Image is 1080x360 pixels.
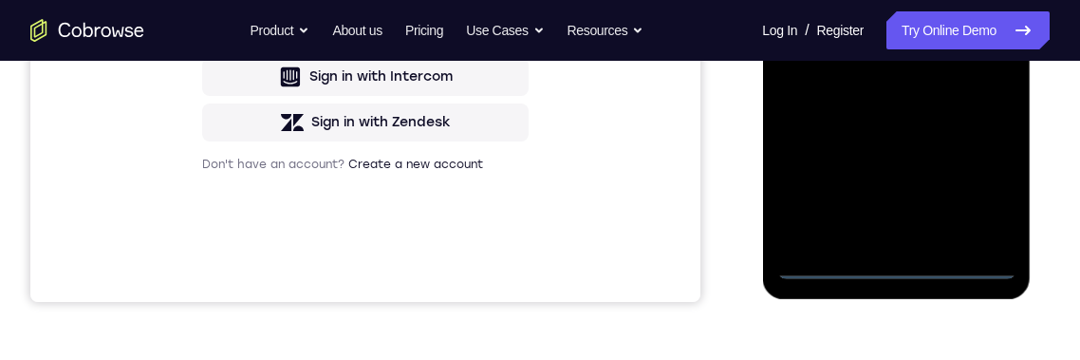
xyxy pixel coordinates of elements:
a: Pricing [405,11,443,49]
h1: Sign in to your account [172,130,498,157]
input: Enter your email [183,181,487,200]
div: Sign in with Google [286,311,415,330]
button: Sign in with Google [172,301,498,339]
button: Use Cases [466,11,544,49]
span: / [805,19,809,42]
a: About us [332,11,382,49]
button: Resources [568,11,644,49]
a: Register [817,11,864,49]
p: or [326,272,345,287]
button: Product [251,11,310,49]
button: Sign in [172,218,498,256]
a: Log In [762,11,797,49]
a: Try Online Demo [886,11,1050,49]
a: Go to the home page [30,19,144,42]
